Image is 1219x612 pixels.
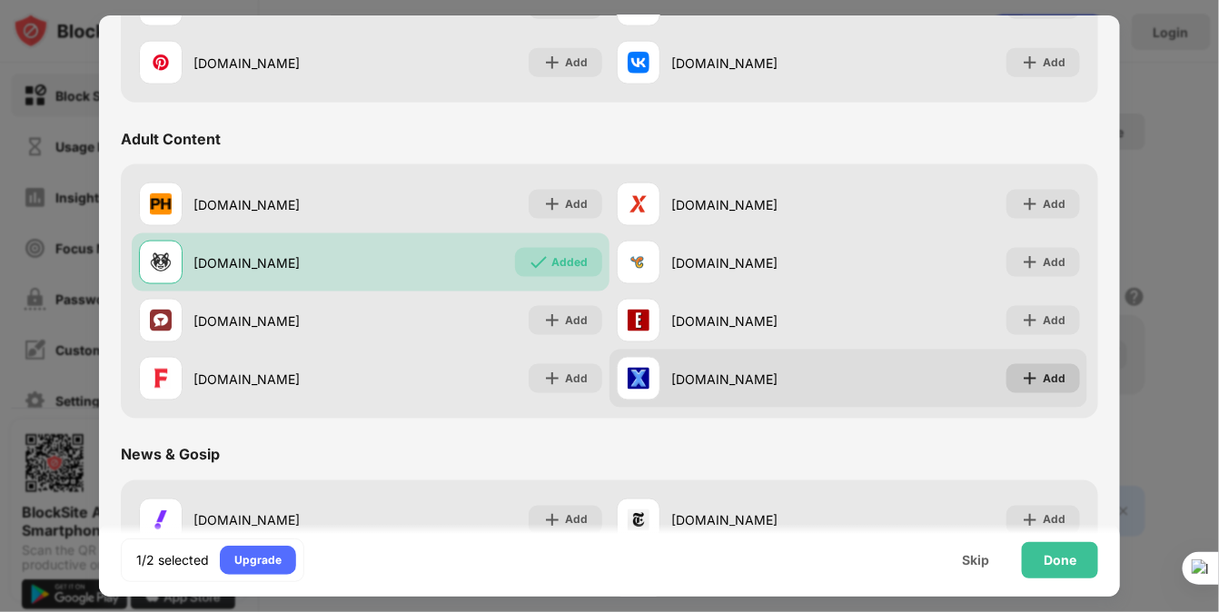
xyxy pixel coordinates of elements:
img: favicons [628,252,649,273]
div: Add [565,54,588,72]
div: 1/2 selected [136,551,209,569]
img: favicons [150,310,172,331]
div: Add [1043,253,1065,271]
img: favicons [628,193,649,215]
img: favicons [150,368,172,390]
div: Add [1043,370,1065,388]
div: Skip [962,553,989,568]
div: Done [1044,553,1076,568]
img: favicons [150,193,172,215]
div: News & Gosip [121,446,220,464]
div: [DOMAIN_NAME] [193,54,371,73]
div: [DOMAIN_NAME] [193,511,371,530]
div: Add [565,195,588,213]
div: Add [1043,54,1065,72]
img: favicons [628,310,649,331]
div: [DOMAIN_NAME] [193,195,371,214]
img: favicons [628,509,649,531]
div: Add [1043,311,1065,330]
div: [DOMAIN_NAME] [671,511,848,530]
img: favicons [628,368,649,390]
img: favicons [150,509,172,531]
div: Add [565,511,588,529]
div: Add [565,370,588,388]
div: Upgrade [234,551,282,569]
div: [DOMAIN_NAME] [671,370,848,389]
div: [DOMAIN_NAME] [671,253,848,272]
div: [DOMAIN_NAME] [671,195,848,214]
div: [DOMAIN_NAME] [193,370,371,389]
div: [DOMAIN_NAME] [193,311,371,331]
div: [DOMAIN_NAME] [671,311,848,331]
div: [DOMAIN_NAME] [671,54,848,73]
img: favicons [628,52,649,74]
img: favicons [150,252,172,273]
img: favicons [150,52,172,74]
div: Add [1043,511,1065,529]
div: Add [1043,195,1065,213]
div: Add [565,311,588,330]
div: [DOMAIN_NAME] [193,253,371,272]
div: Added [551,253,588,271]
div: Adult Content [121,130,221,148]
